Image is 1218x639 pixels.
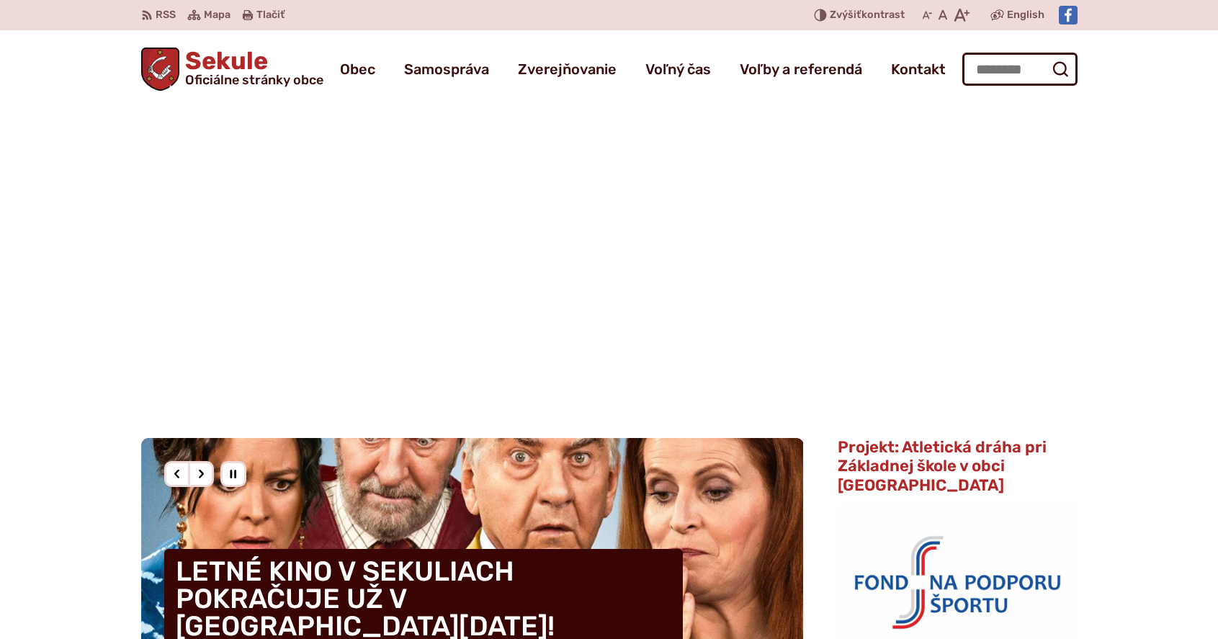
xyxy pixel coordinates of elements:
[1007,6,1044,24] span: English
[891,49,946,89] a: Kontakt
[340,49,375,89] a: Obec
[185,73,323,86] span: Oficiálne stránky obce
[188,461,214,487] div: Nasledujúci slajd
[830,9,861,21] span: Zvýšiť
[220,461,246,487] div: Pozastaviť pohyb slajdera
[164,461,190,487] div: Predošlý slajd
[645,49,711,89] a: Voľný čas
[830,9,905,22] span: kontrast
[179,49,323,86] h1: Sekule
[1059,6,1078,24] img: Prejsť na Facebook stránku
[256,9,285,22] span: Tlačiť
[1004,6,1047,24] a: English
[838,437,1047,495] span: Projekt: Atletická dráha pri Základnej škole v obci [GEOGRAPHIC_DATA]
[204,6,230,24] span: Mapa
[404,49,489,89] a: Samospráva
[156,6,176,24] span: RSS
[141,48,180,91] img: Prejsť na domovskú stránku
[518,49,617,89] a: Zverejňovanie
[141,48,324,91] a: Logo Sekule, prejsť na domovskú stránku.
[740,49,862,89] a: Voľby a referendá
